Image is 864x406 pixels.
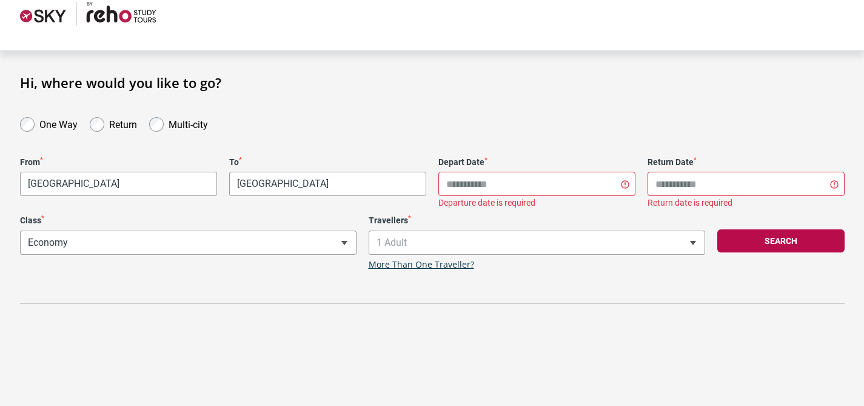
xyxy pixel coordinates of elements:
[369,215,705,226] label: Travellers
[109,116,137,130] label: Return
[648,198,845,208] div: Return date is required
[20,172,217,196] span: Melbourne, Australia
[21,172,216,195] span: Melbourne, Australia
[20,231,357,255] span: Economy
[20,75,845,90] h1: Hi, where would you like to go?
[648,157,845,167] label: Return Date
[20,157,217,167] label: From
[21,231,356,254] span: Economy
[169,116,208,130] label: Multi-city
[369,231,705,254] span: 1 Adult
[230,172,426,195] span: Singapore, Singapore
[229,172,426,196] span: Singapore, Singapore
[369,231,705,255] span: 1 Adult
[20,215,357,226] label: Class
[369,260,474,270] a: More Than One Traveller?
[229,157,426,167] label: To
[39,116,78,130] label: One Way
[717,229,845,252] button: Search
[438,157,635,167] label: Depart Date
[438,198,635,208] div: Departure date is required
